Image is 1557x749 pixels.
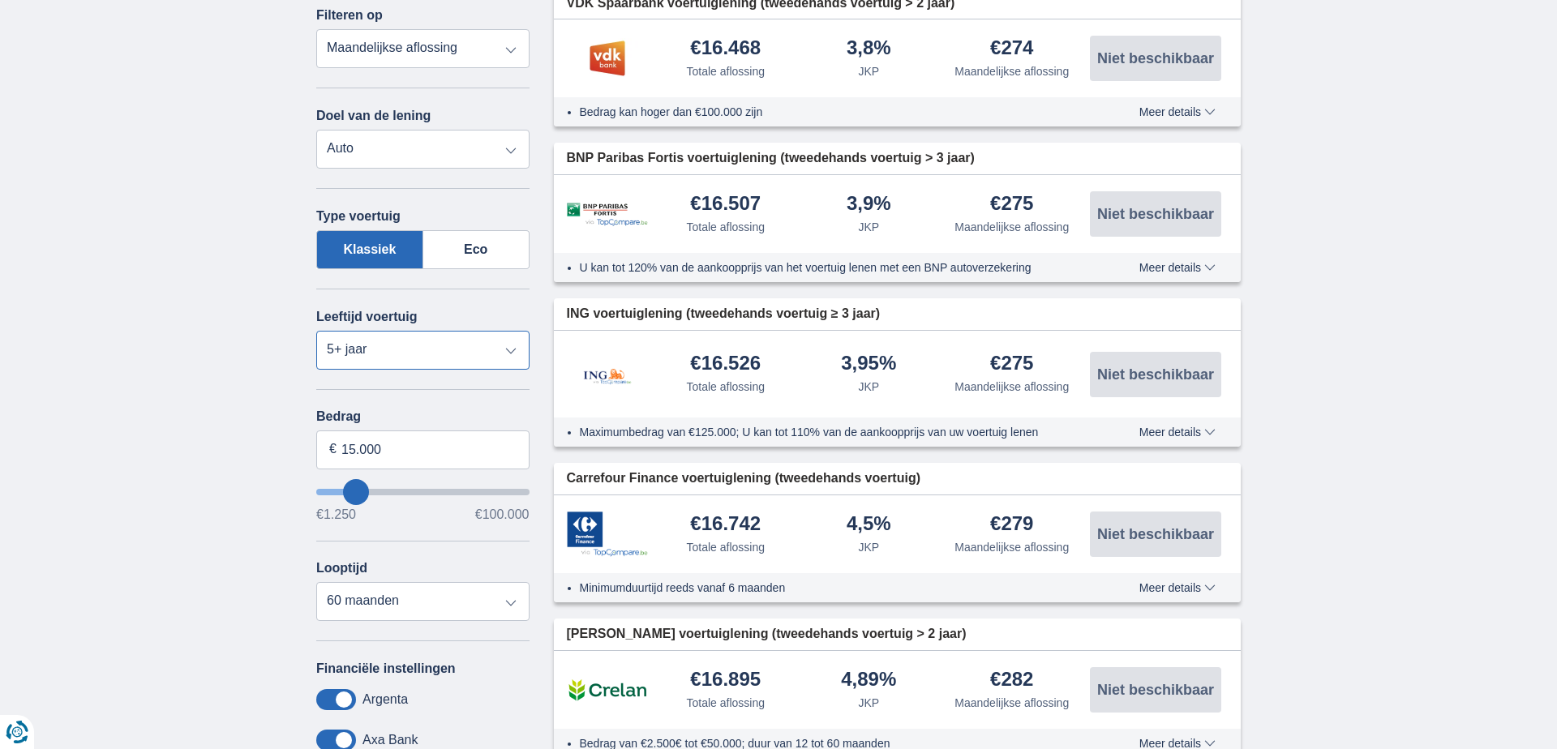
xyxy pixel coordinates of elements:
[329,440,337,459] span: €
[1139,106,1216,118] span: Meer details
[847,38,891,60] div: 3,8%
[1090,36,1221,81] button: Niet beschikbaar
[841,670,896,691] div: 4,89%
[990,38,1033,60] div: €274
[954,219,1069,235] div: Maandelijkse aflossing
[686,539,765,555] div: Totale aflossing
[690,38,761,60] div: €16.468
[858,219,879,235] div: JKP
[316,561,367,576] label: Looptijd
[686,379,765,395] div: Totale aflossing
[1127,261,1228,274] button: Meer details
[475,508,530,521] span: €100.000
[423,230,530,269] label: Eco
[316,508,356,521] span: €1.250
[990,353,1033,375] div: €275
[580,259,1080,276] li: U kan tot 120% van de aankoopprijs van het voertuig lenen met een BNP autoverzekering
[858,63,879,79] div: JKP
[1127,581,1228,594] button: Meer details
[954,379,1069,395] div: Maandelijkse aflossing
[858,695,879,711] div: JKP
[1139,262,1216,273] span: Meer details
[1097,367,1214,382] span: Niet beschikbaar
[580,424,1080,440] li: Maximumbedrag van €125.000; U kan tot 110% van de aankoopprijs van uw voertuig lenen
[1139,738,1216,749] span: Meer details
[1139,582,1216,593] span: Meer details
[847,194,891,216] div: 3,9%
[954,539,1069,555] div: Maandelijkse aflossing
[990,670,1033,691] div: €282
[567,469,921,488] span: Carrefour Finance voertuiglening (tweedehands voertuig)
[1127,105,1228,118] button: Meer details
[690,514,761,536] div: €16.742
[316,310,417,324] label: Leeftijd voertuig
[316,209,401,224] label: Type voertuig
[1097,683,1214,697] span: Niet beschikbaar
[316,409,530,424] label: Bedrag
[1090,511,1221,557] button: Niet beschikbaar
[316,489,530,495] input: wantToBorrow
[316,109,431,123] label: Doel van de lening
[580,580,1080,596] li: Minimumduurtijd reeds vanaf 6 maanden
[316,230,423,269] label: Klassiek
[362,733,418,747] label: Axa Bank
[954,63,1069,79] div: Maandelijkse aflossing
[1097,207,1214,221] span: Niet beschikbaar
[690,670,761,691] div: €16.895
[567,625,967,644] span: [PERSON_NAME] voertuiglening (tweedehands voertuig > 2 jaar)
[567,149,975,168] span: BNP Paribas Fortis voertuiglening (tweedehands voertuig > 3 jaar)
[316,661,456,676] label: Financiële instellingen
[1097,51,1214,66] span: Niet beschikbaar
[316,8,383,23] label: Filteren op
[858,539,879,555] div: JKP
[362,692,408,707] label: Argenta
[1127,426,1228,439] button: Meer details
[567,347,648,401] img: product.pl.alt ING
[567,305,881,323] span: ING voertuiglening (tweedehands voertuig ≥ 3 jaar)
[686,695,765,711] div: Totale aflossing
[990,194,1033,216] div: €275
[567,38,648,79] img: product.pl.alt VDK bank
[1090,191,1221,237] button: Niet beschikbaar
[858,379,879,395] div: JKP
[847,514,891,536] div: 4,5%
[690,194,761,216] div: €16.507
[841,353,896,375] div: 3,95%
[567,511,648,557] img: product.pl.alt Carrefour Finance
[1090,667,1221,713] button: Niet beschikbaar
[567,670,648,710] img: product.pl.alt Crelan
[686,63,765,79] div: Totale aflossing
[567,203,648,226] img: product.pl.alt BNP Paribas Fortis
[686,219,765,235] div: Totale aflossing
[1097,527,1214,541] span: Niet beschikbaar
[690,353,761,375] div: €16.526
[954,695,1069,711] div: Maandelijkse aflossing
[990,514,1033,536] div: €279
[1139,426,1216,438] span: Meer details
[1090,352,1221,397] button: Niet beschikbaar
[580,104,1080,120] li: Bedrag kan hoger dan €100.000 zijn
